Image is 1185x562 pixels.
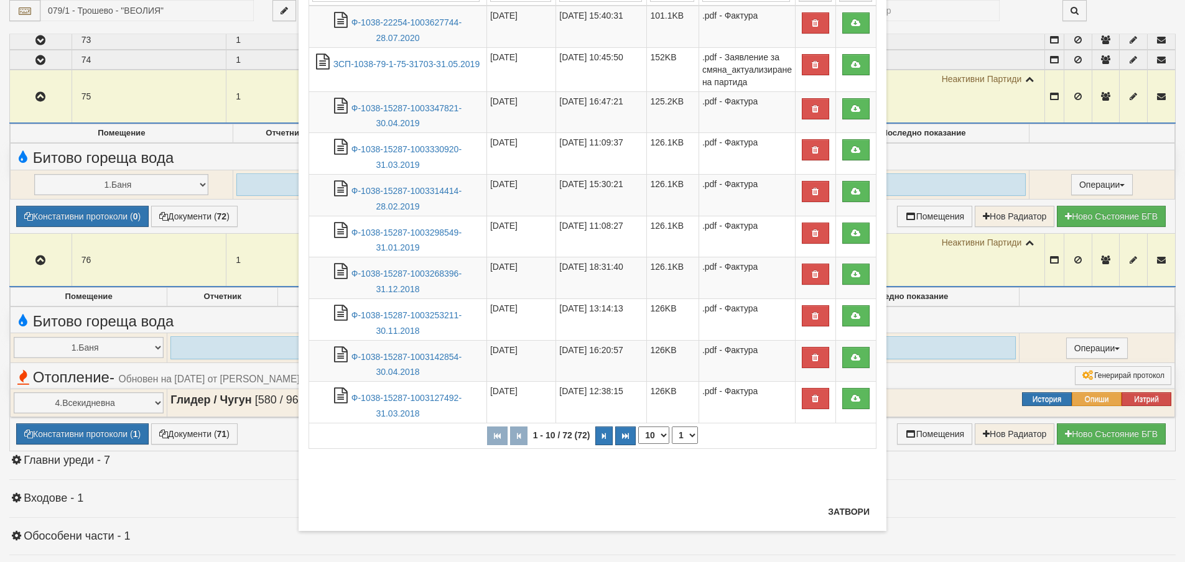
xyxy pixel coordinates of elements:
a: Ф-1038-15287-1003127492-31.03.2018 [351,393,462,418]
tr: Ф-1038-15287-1003330920-31.03.2019.pdf - Фактура [309,133,876,175]
td: .pdf - Фактура [699,174,795,216]
td: [DATE] [486,6,555,47]
td: [DATE] 16:47:21 [556,91,647,133]
td: 126KB [647,340,699,382]
td: 152KB [647,47,699,91]
tr: Ф-1038-15287-1003127492-31.03.2018.pdf - Фактура [309,382,876,423]
td: [DATE] 15:30:21 [556,174,647,216]
a: Ф-1038-22254-1003627744-28.07.2020 [351,17,462,43]
td: [DATE] [486,257,555,299]
tr: Ф-1038-15287-1003298549-31.01.2019.pdf - Фактура [309,216,876,257]
a: Ф-1038-15287-1003330920-31.03.2019 [351,144,462,170]
td: .pdf - Фактура [699,340,795,382]
td: 125.2KB [647,91,699,133]
select: Страница номер [672,426,698,444]
td: .pdf - Фактура [699,382,795,423]
td: 126.1KB [647,257,699,299]
select: Брой редове на страница [638,426,669,444]
td: [DATE] [486,216,555,257]
td: 126.1KB [647,133,699,175]
tr: Ф-1038-15287-1003347821-30.04.2019.pdf - Фактура [309,91,876,133]
td: 126KB [647,382,699,423]
td: [DATE] 15:40:31 [556,6,647,47]
td: [DATE] [486,382,555,423]
td: [DATE] [486,133,555,175]
td: 126.1KB [647,216,699,257]
tr: Ф-1038-15287-1003268396-31.12.2018.pdf - Фактура [309,257,876,299]
td: [DATE] [486,91,555,133]
td: [DATE] 11:08:27 [556,216,647,257]
td: .pdf - Заявление за смяна_актуализиране на партида [699,47,795,91]
span: 1 - 10 / 72 (72) [530,430,593,440]
tr: Ф-1038-22254-1003627744-28.07.2020.pdf - Фактура [309,6,876,47]
td: [DATE] 11:09:37 [556,133,647,175]
a: ЗСП-1038-79-1-75-31703-31.05.2019 [333,59,480,69]
button: Предишна страница [510,426,527,445]
a: Ф-1038-15287-1003347821-30.04.2019 [351,103,462,129]
td: [DATE] 16:20:57 [556,340,647,382]
td: 101.1KB [647,6,699,47]
tr: Ф-1038-15287-1003253211-30.11.2018.pdf - Фактура [309,299,876,341]
td: 126KB [647,299,699,341]
button: Затвори [820,502,877,522]
td: [DATE] 10:45:50 [556,47,647,91]
a: Ф-1038-15287-1003142854-30.04.2018 [351,352,462,377]
td: [DATE] [486,47,555,91]
tr: Ф-1038-15287-1003142854-30.04.2018.pdf - Фактура [309,340,876,382]
tr: Ф-1038-15287-1003314414-28.02.2019.pdf - Фактура [309,174,876,216]
td: [DATE] 18:31:40 [556,257,647,299]
td: 126.1KB [647,174,699,216]
button: Последна страница [615,426,636,445]
td: .pdf - Фактура [699,91,795,133]
a: Ф-1038-15287-1003253211-30.11.2018 [351,310,462,336]
td: [DATE] [486,174,555,216]
td: .pdf - Фактура [699,6,795,47]
td: [DATE] 13:14:13 [556,299,647,341]
td: .pdf - Фактура [699,133,795,175]
a: Ф-1038-15287-1003298549-31.01.2019 [351,228,462,253]
td: [DATE] [486,299,555,341]
a: Ф-1038-15287-1003268396-31.12.2018 [351,269,462,294]
td: [DATE] 12:38:15 [556,382,647,423]
tr: ЗСП-1038-79-1-75-31703-31.05.2019.pdf - Заявление за смяна_актуализиране на партида [309,47,876,91]
td: .pdf - Фактура [699,257,795,299]
td: .pdf - Фактура [699,216,795,257]
td: .pdf - Фактура [699,299,795,341]
button: Следваща страница [595,426,613,445]
a: Ф-1038-15287-1003314414-28.02.2019 [351,186,462,211]
button: Първа страница [487,426,508,445]
td: [DATE] [486,340,555,382]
